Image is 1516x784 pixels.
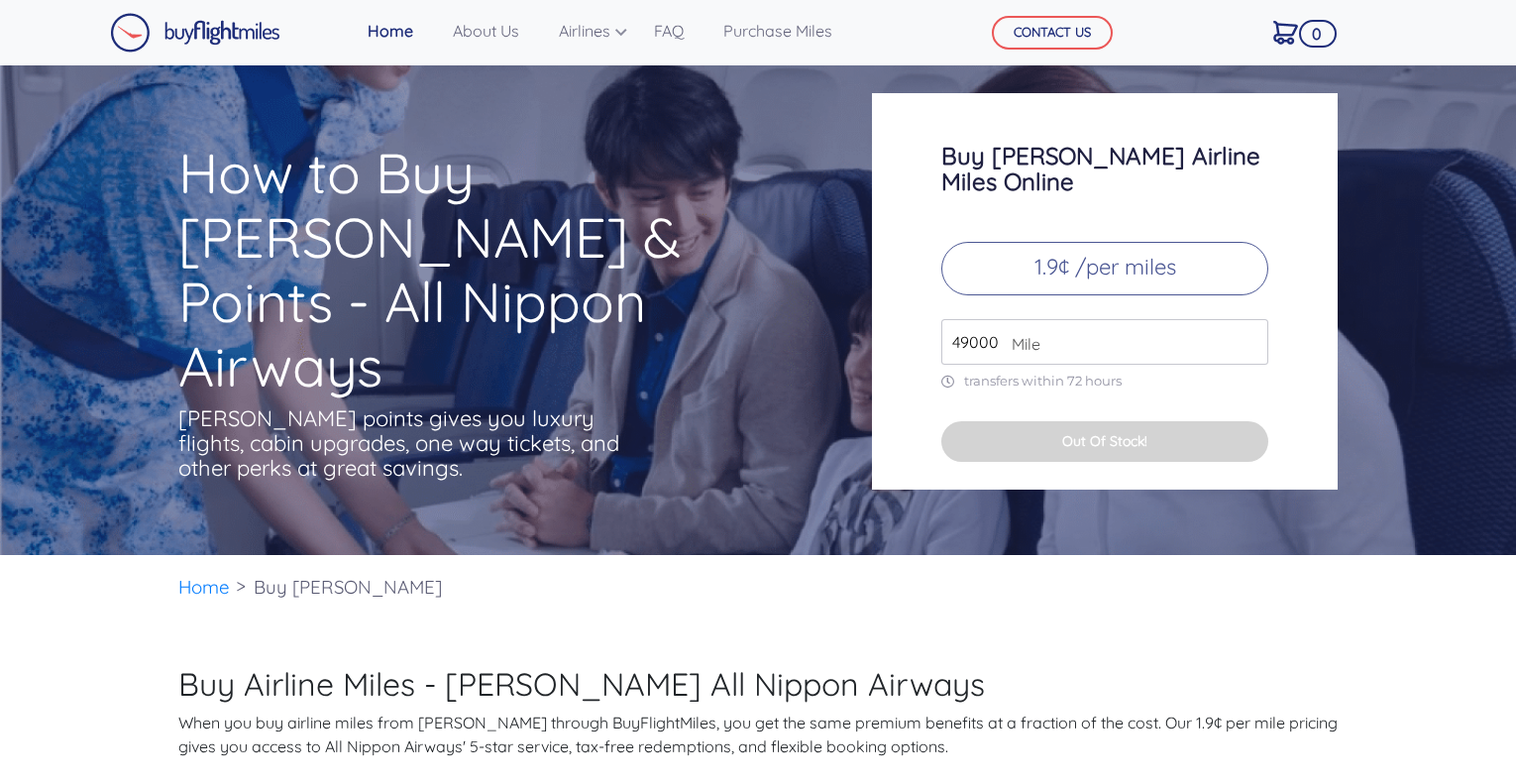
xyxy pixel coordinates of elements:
[646,11,692,51] a: FAQ
[445,11,527,51] a: About Us
[244,555,452,619] li: Buy [PERSON_NAME]
[110,8,280,57] a: Buy Flight Miles Logo
[178,406,624,481] p: [PERSON_NAME] points gives you luxury flights, cabin upgrades, one way tickets, and other perks a...
[178,575,230,599] a: Home
[178,141,795,398] h1: How to Buy [PERSON_NAME] & Points - All Nippon Airways
[1299,20,1337,48] span: 0
[110,13,280,53] img: Buy Flight Miles Logo
[715,11,840,51] a: Purchase Miles
[941,242,1268,295] p: 1.9¢ /per miles
[178,711,1338,758] p: When you buy airline miles from [PERSON_NAME] through BuyFlightMiles, you get the same premium be...
[1265,11,1306,53] a: 0
[360,11,421,51] a: Home
[941,421,1268,462] button: Out Of Stock!
[178,665,1338,703] h2: Buy Airline Miles - [PERSON_NAME] All Nippon Airways
[1273,21,1298,45] img: Cart
[1002,332,1040,356] span: Mile
[941,143,1268,194] h3: Buy [PERSON_NAME] Airline Miles Online
[992,16,1113,50] button: CONTACT US
[551,11,622,51] a: Airlines
[941,373,1268,390] p: transfers within 72 hours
